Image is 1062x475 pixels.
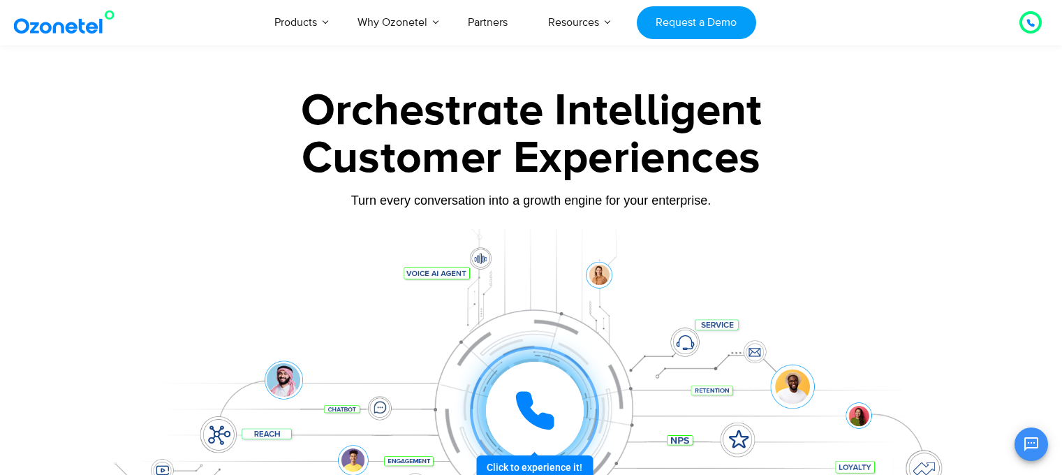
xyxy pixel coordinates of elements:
button: Open chat [1015,427,1048,461]
div: Turn every conversation into a growth engine for your enterprise. [95,193,968,208]
div: Customer Experiences [95,125,968,192]
a: Request a Demo [637,6,756,39]
div: Orchestrate Intelligent [95,89,968,133]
